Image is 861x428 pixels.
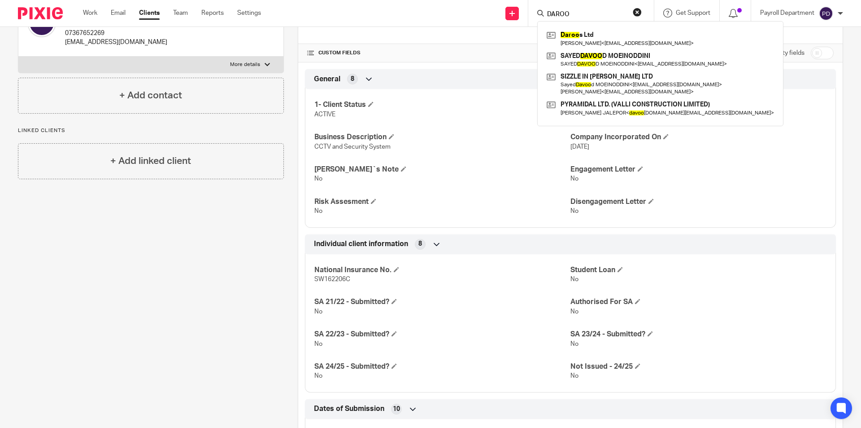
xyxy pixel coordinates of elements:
[314,197,570,207] h4: Risk Assesment
[570,176,578,182] span: No
[314,373,322,379] span: No
[314,265,570,275] h4: National Insurance No.
[314,111,335,118] span: ACTIVE
[314,362,570,371] h4: SA 24/25 - Submitted?
[314,100,570,110] h4: 1- Client Status
[314,176,322,182] span: No
[314,276,350,282] span: SW162206C
[314,132,570,142] h4: Business Description
[314,144,391,150] span: CCTV and Security System
[570,208,578,214] span: No
[307,49,570,57] h4: CUSTOM FIELDS
[314,239,408,249] span: Individual client information
[570,265,826,275] h4: Student Loan
[676,10,710,16] span: Get Support
[570,341,578,347] span: No
[18,127,284,134] p: Linked clients
[18,7,63,19] img: Pixie
[570,132,826,142] h4: Company Incorporated On
[570,197,826,207] h4: Disengagement Letter
[83,9,97,18] a: Work
[393,405,400,414] span: 10
[760,9,814,18] p: Payroll Department
[237,9,261,18] a: Settings
[65,29,197,38] p: 07367652269
[111,9,126,18] a: Email
[570,362,826,371] h4: Not Issued - 24/25
[65,38,197,47] p: [EMAIL_ADDRESS][DOMAIN_NAME]
[570,165,826,174] h4: Engagement Letter
[314,341,322,347] span: No
[418,239,422,248] span: 8
[314,208,322,214] span: No
[314,75,340,84] span: General
[570,297,826,307] h4: Authorised For SA
[570,330,826,339] h4: SA 23/24 - Submitted?
[570,144,589,150] span: [DATE]
[314,297,570,307] h4: SA 21/22 - Submitted?
[570,309,578,315] span: No
[570,373,578,379] span: No
[314,309,322,315] span: No
[230,61,260,68] p: More details
[570,276,578,282] span: No
[546,11,627,19] input: Search
[314,165,570,174] h4: [PERSON_NAME]`s Note
[110,154,191,168] h4: + Add linked client
[819,6,833,21] img: svg%3E
[314,330,570,339] h4: SA 22/23 - Submitted?
[201,9,224,18] a: Reports
[633,8,642,17] button: Clear
[173,9,188,18] a: Team
[351,75,354,84] span: 8
[314,404,384,414] span: Dates of Submission
[119,88,182,102] h4: + Add contact
[139,9,160,18] a: Clients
